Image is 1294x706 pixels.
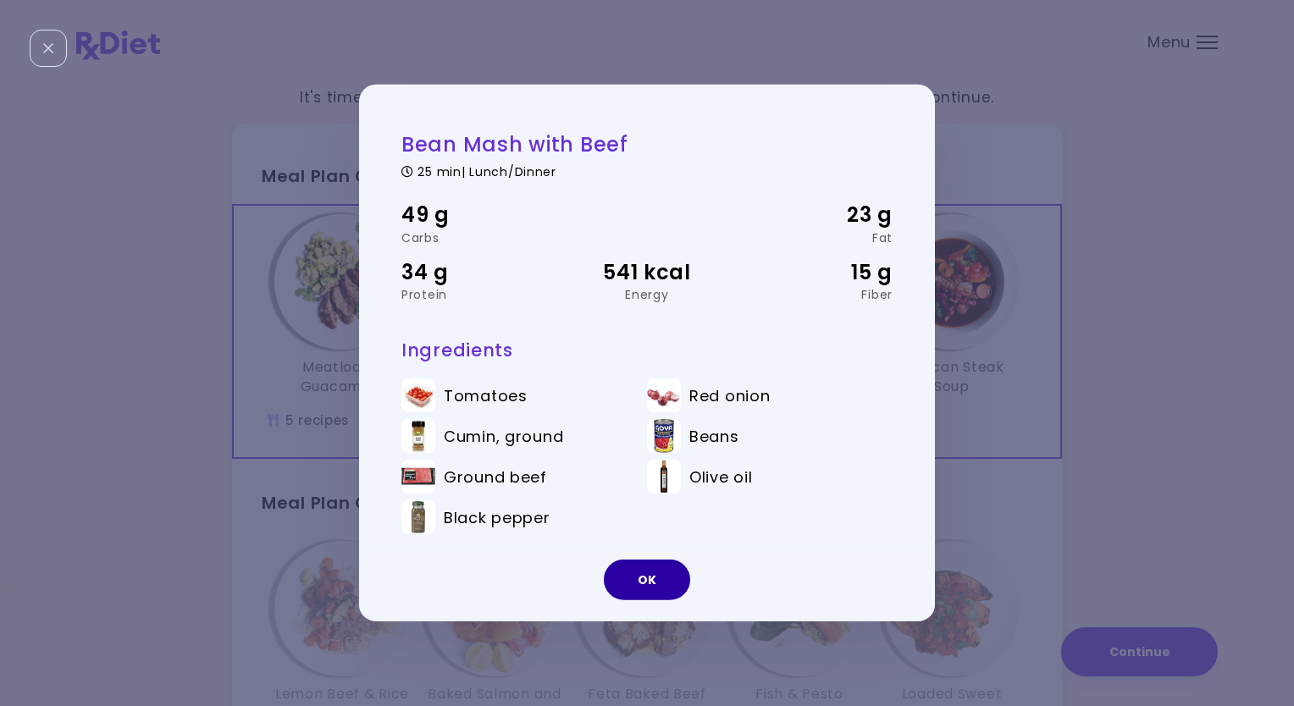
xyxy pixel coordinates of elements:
[444,427,563,445] span: Cumin, ground
[729,289,893,301] div: Fiber
[444,386,528,405] span: Tomatoes
[565,289,728,301] div: Energy
[689,467,752,486] span: Olive oil
[401,131,893,157] h2: Bean Mash with Beef
[729,199,893,231] div: 23 g
[401,289,565,301] div: Protein
[30,30,67,67] div: Close
[689,386,770,405] span: Red onion
[444,508,550,527] span: Black pepper
[401,256,565,288] div: 34 g
[444,467,547,486] span: Ground beef
[729,256,893,288] div: 15 g
[729,231,893,243] div: Fat
[604,560,690,600] button: OK
[401,231,565,243] div: Carbs
[401,162,893,178] div: 25 min | Lunch/Dinner
[565,256,728,288] div: 541 kcal
[401,339,893,361] h3: Ingredients
[401,199,565,231] div: 49 g
[689,427,739,445] span: Beans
